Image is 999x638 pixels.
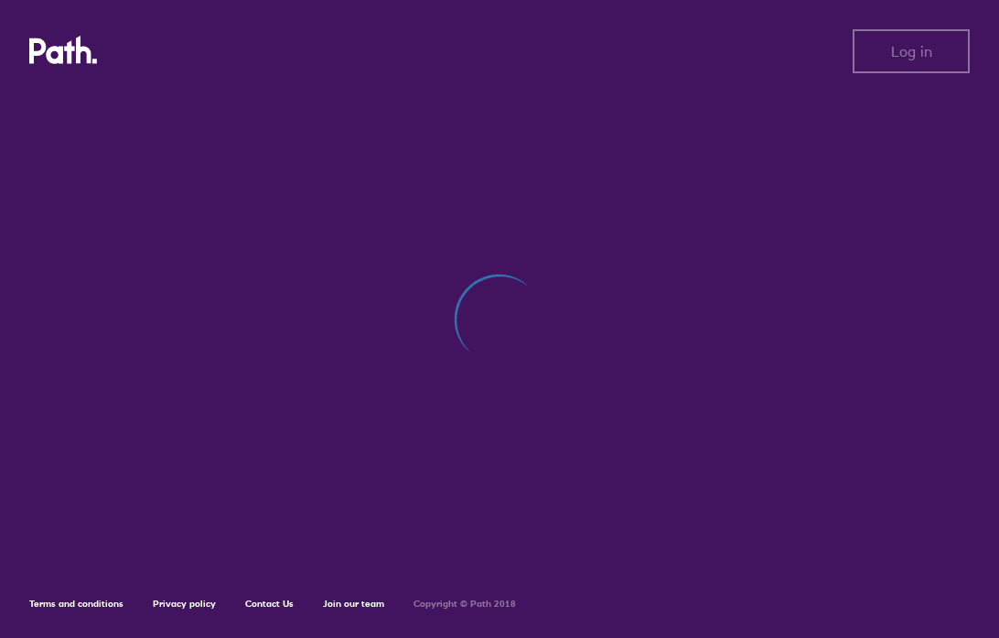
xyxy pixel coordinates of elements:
[853,29,970,73] button: Log in
[323,598,384,610] a: Join our team
[29,598,124,610] a: Terms and conditions
[414,599,516,610] h6: Copyright © Path 2018
[245,598,294,610] a: Contact Us
[891,43,932,59] span: Log in
[153,598,216,610] a: Privacy policy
